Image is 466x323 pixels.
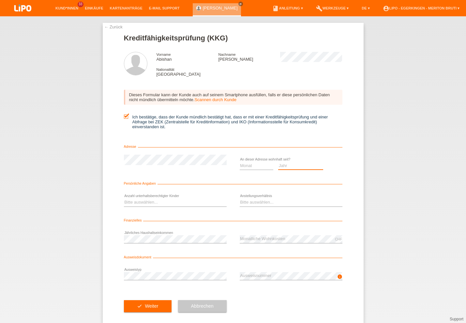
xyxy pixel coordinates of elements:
a: Kartenanträge [107,6,146,10]
a: info [337,276,342,280]
a: Scannen durch Kunde [194,97,236,102]
i: build [316,5,323,12]
a: [PERSON_NAME] [203,6,238,10]
label: Ich bestätige, dass der Kunde mündlich bestätigt hat, dass er mit einer Kreditfähigkeitsprüfung u... [124,115,342,129]
i: account_circle [383,5,389,12]
a: bookAnleitung ▾ [269,6,306,10]
button: Abbrechen [178,300,227,313]
a: LIPO pay [7,13,39,18]
span: Nationalität [157,68,174,71]
span: Persönliche Angaben [124,182,158,185]
a: Kund*innen [52,6,82,10]
span: 33 [78,2,83,7]
span: Vorname [157,53,171,56]
div: Dieses Formular kann der Kunde auch auf seinem Smartphone ausfüllen, falls er diese persönlichen ... [124,90,342,105]
i: info [337,274,342,279]
div: CHF [335,237,342,241]
a: close [238,2,243,6]
i: close [239,2,242,6]
div: [PERSON_NAME] [218,52,280,62]
h1: Kreditfähigkeitsprüfung (KKG) [124,34,342,42]
span: Weiter [145,303,158,309]
span: Adresse [124,145,138,148]
div: Abishan [157,52,218,62]
i: check [137,303,142,309]
a: E-Mail Support [146,6,183,10]
a: DE ▾ [358,6,373,10]
a: buildWerkzeuge ▾ [313,6,352,10]
div: [GEOGRAPHIC_DATA] [157,67,218,77]
a: ← Zurück [104,24,123,29]
i: book [272,5,279,12]
a: Support [450,317,463,321]
span: Abbrechen [191,303,214,309]
span: Ausweisdokument [124,255,153,259]
a: Einkäufe [82,6,106,10]
a: account_circleLIPO - Egerkingen - Meriton Bruti ▾ [380,6,463,10]
span: Finanzielles [124,219,143,222]
span: Nachname [218,53,235,56]
button: check Weiter [124,300,172,313]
